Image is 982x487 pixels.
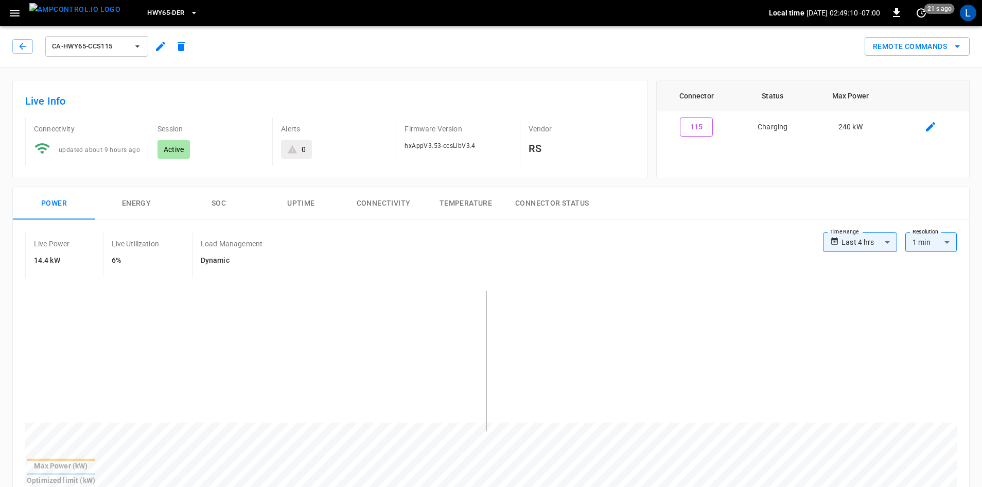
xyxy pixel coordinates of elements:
p: Vendor [529,124,635,134]
button: 115 [680,117,713,137]
p: Connectivity [34,124,141,134]
label: Resolution [913,228,938,236]
button: Uptime [260,187,342,220]
th: Status [736,80,809,111]
div: remote commands options [865,37,970,56]
p: Load Management [201,239,262,249]
p: [DATE] 02:49:10 -07:00 [806,8,880,18]
button: Power [13,187,95,220]
label: Time Range [830,228,859,236]
h6: Live Info [25,93,635,109]
button: SOC [178,187,260,220]
button: Energy [95,187,178,220]
p: Live Utilization [112,239,159,249]
button: Connector Status [507,187,597,220]
span: HWY65-DER [147,7,184,19]
th: Max Power [809,80,892,111]
button: ca-hwy65-ccs115 [45,36,148,57]
img: ampcontrol.io logo [29,3,120,16]
span: hxAppV3.53-ccsLibV3.4 [405,142,475,149]
button: Temperature [425,187,507,220]
button: HWY65-DER [143,3,202,23]
h6: 6% [112,255,159,266]
p: Live Power [34,239,70,249]
p: Local time [769,8,804,18]
button: Remote Commands [865,37,970,56]
div: profile-icon [960,5,976,21]
h6: Dynamic [201,255,262,266]
h6: RS [529,140,635,157]
th: Connector [657,80,736,111]
h6: 14.4 kW [34,255,70,266]
span: 21 s ago [924,4,955,14]
div: Last 4 hrs [841,232,897,252]
button: set refresh interval [913,5,930,21]
p: Session [157,124,264,134]
div: 0 [302,144,306,155]
td: Charging [736,111,809,143]
span: updated about 9 hours ago [59,146,140,154]
td: 240 kW [809,111,892,143]
p: Active [164,144,184,155]
span: ca-hwy65-ccs115 [52,41,128,53]
p: Alerts [281,124,388,134]
div: 1 min [905,232,957,252]
p: Firmware Version [405,124,511,134]
table: connector table [657,80,969,143]
button: Connectivity [342,187,425,220]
